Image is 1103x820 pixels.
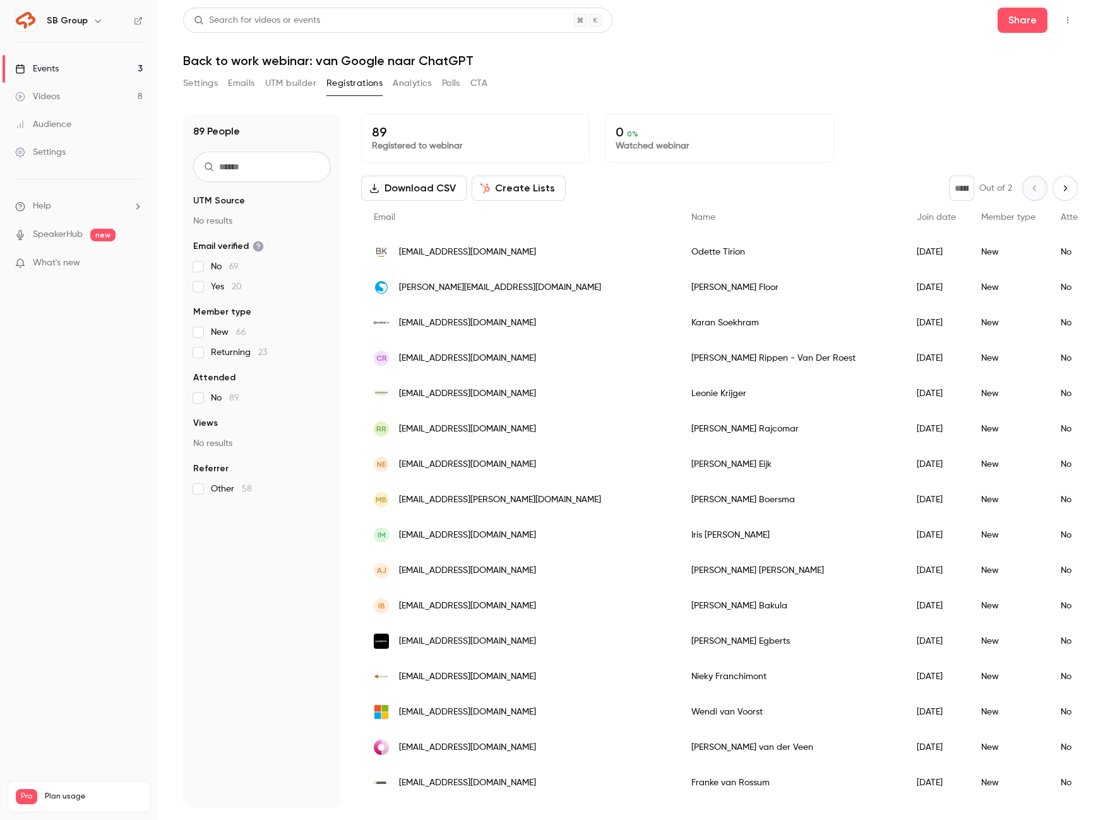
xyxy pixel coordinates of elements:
span: MB [376,494,387,505]
div: New [969,341,1048,376]
div: [DATE] [904,765,969,800]
span: 0 % [627,130,638,138]
p: 89 [372,124,579,140]
button: Download CSV [361,176,467,201]
span: CR [376,353,387,364]
p: No results [193,437,331,450]
span: [EMAIL_ADDRESS][PERSON_NAME][DOMAIN_NAME] [399,493,601,507]
span: Returning [211,346,267,359]
span: Email [374,213,395,222]
div: [DATE] [904,517,969,553]
button: UTM builder [265,73,316,93]
span: Join date [917,213,956,222]
div: [DATE] [904,234,969,270]
div: [DATE] [904,553,969,588]
span: Member type [981,213,1035,222]
div: New [969,447,1048,482]
img: barentskrans.nl [374,244,389,260]
button: Registrations [326,73,383,93]
button: CTA [470,73,487,93]
span: Attended [193,371,236,384]
img: SB Group [16,11,36,31]
div: [DATE] [904,659,969,694]
div: [DATE] [904,694,969,730]
span: Email verified [193,240,264,253]
button: Polls [442,73,460,93]
span: Other [211,483,252,495]
div: Franke van Rossum [679,765,904,800]
iframe: Noticeable Trigger [128,258,143,269]
div: [DATE] [904,624,969,659]
span: [EMAIL_ADDRESS][DOMAIN_NAME] [399,458,536,471]
div: [DATE] [904,411,969,447]
div: New [969,624,1048,659]
div: New [969,234,1048,270]
div: [PERSON_NAME] van der Veen [679,730,904,765]
div: [DATE] [904,341,969,376]
h1: 89 People [193,124,240,139]
img: element-x.nl [374,315,389,330]
div: [DATE] [904,376,969,411]
span: Views [193,417,218,430]
span: Referrer [193,462,229,475]
img: outlook.com [374,704,389,720]
button: Share [998,8,1047,33]
div: New [969,588,1048,624]
h1: Back to work webinar: van Google naar ChatGPT [183,53,1078,68]
p: Watched webinar [616,140,823,152]
span: IB [378,600,385,612]
img: garmin.com [374,634,389,649]
div: Karan Soekhram [679,305,904,341]
div: Settings [15,146,66,159]
span: 23 [258,348,267,357]
span: [EMAIL_ADDRESS][DOMAIN_NAME] [399,600,536,613]
div: [PERSON_NAME] Bakula [679,588,904,624]
div: New [969,517,1048,553]
div: New [969,376,1048,411]
span: AJ [377,565,386,576]
div: [DATE] [904,270,969,305]
h6: SB Group [47,15,88,27]
span: Name [691,213,715,222]
div: Events [15,63,59,75]
div: [PERSON_NAME] Egberts [679,624,904,659]
span: [EMAIL_ADDRESS][DOMAIN_NAME] [399,423,536,436]
span: New [211,326,246,339]
div: [PERSON_NAME] [PERSON_NAME] [679,553,904,588]
span: [EMAIL_ADDRESS][DOMAIN_NAME] [399,564,536,577]
span: [EMAIL_ADDRESS][DOMAIN_NAME] [399,670,536,684]
div: Search for videos or events [194,14,320,27]
div: [DATE] [904,482,969,517]
div: New [969,411,1048,447]
span: 58 [242,485,252,493]
button: Settings [183,73,218,93]
span: 66 [236,328,246,337]
span: No [211,392,239,404]
a: SpeakerHub [33,228,83,241]
span: IM [378,529,386,541]
div: Audience [15,118,71,131]
img: shapers.nl [374,280,389,295]
span: [EMAIL_ADDRESS][DOMAIN_NAME] [399,706,536,719]
div: New [969,694,1048,730]
span: [EMAIL_ADDRESS][DOMAIN_NAME] [399,387,536,401]
div: [PERSON_NAME] Rippen - Van Der Roest [679,341,904,376]
span: Yes [211,280,242,293]
span: [EMAIL_ADDRESS][DOMAIN_NAME] [399,529,536,542]
span: [EMAIL_ADDRESS][DOMAIN_NAME] [399,317,536,330]
img: intersolve.nl [374,669,389,684]
div: Leonie Krijger [679,376,904,411]
span: Help [33,200,51,213]
img: gimeg.nl [374,775,389,790]
span: new [90,229,116,241]
div: [PERSON_NAME] Rajcomar [679,411,904,447]
span: [EMAIL_ADDRESS][DOMAIN_NAME] [399,776,536,790]
div: New [969,659,1048,694]
p: 0 [616,124,823,140]
button: Analytics [393,73,432,93]
p: Registered to webinar [372,140,579,152]
p: No results [193,215,331,227]
li: help-dropdown-opener [15,200,143,213]
span: Plan usage [45,792,142,802]
span: [EMAIL_ADDRESS][DOMAIN_NAME] [399,246,536,259]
